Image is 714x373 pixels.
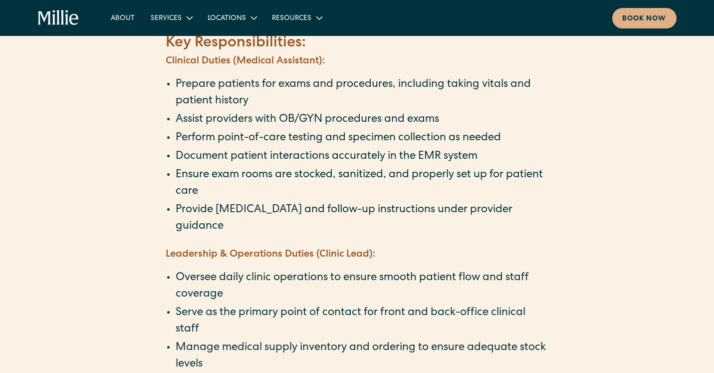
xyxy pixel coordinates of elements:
[612,8,677,28] a: Book now
[176,305,549,338] li: Serve as the primary point of contact for front and back-office clinical staff
[200,9,264,26] div: Locations
[151,13,182,24] div: Services
[143,9,200,26] div: Services
[176,112,549,128] li: Assist providers with OB/GYN procedures and exams
[166,36,306,51] strong: Key Responsibilities:
[38,10,79,26] a: home
[176,270,549,303] li: Oversee daily clinic operations to ensure smooth patient flow and staff coverage
[176,149,549,165] li: Document patient interactions accurately in the EMR system
[272,13,311,24] div: Resources
[176,202,549,235] li: Provide [MEDICAL_DATA] and follow-up instructions under provider guidance
[176,130,549,147] li: Perform point-of-care testing and specimen collection as needed
[176,167,549,200] li: Ensure exam rooms are stocked, sanitized, and properly set up for patient care
[166,250,375,260] strong: Leadership & Operations Duties (Clinic Lead):
[264,9,329,26] div: Resources
[176,77,549,110] li: Prepare patients for exams and procedures, including taking vitals and patient history
[103,9,143,26] a: About
[208,13,246,24] div: Locations
[622,14,667,24] div: Book now
[176,340,549,373] li: Manage medical supply inventory and ordering to ensure adequate stock levels
[166,56,325,66] strong: Clinical Duties (Medical Assistant):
